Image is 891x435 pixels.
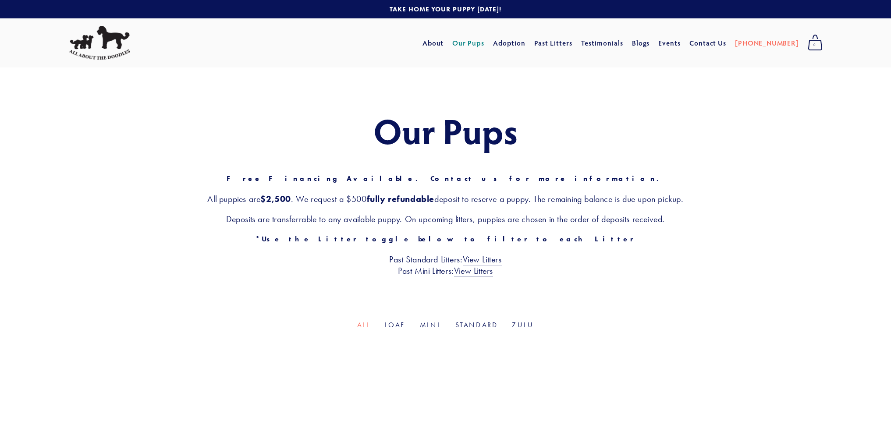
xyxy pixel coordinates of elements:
[658,35,681,51] a: Events
[420,321,441,329] a: Mini
[689,35,727,51] a: Contact Us
[512,321,534,329] a: Zulu
[69,26,130,60] img: All About The Doodles
[735,35,799,51] a: [PHONE_NUMBER]
[454,265,493,277] a: View Litters
[803,32,827,54] a: 0 items in cart
[534,38,572,47] a: Past Litters
[463,254,502,265] a: View Litters
[808,39,823,51] span: 0
[493,35,526,51] a: Adoption
[69,213,823,225] h3: Deposits are transferrable to any available puppy. On upcoming litters, puppies are chosen in the...
[260,194,291,204] strong: $2,500
[357,321,371,329] a: All
[581,35,623,51] a: Testimonials
[455,321,498,329] a: Standard
[632,35,650,51] a: Blogs
[69,111,823,150] h1: Our Pups
[256,235,635,243] strong: *Use the Litter toggle below to filter to each Litter
[385,321,406,329] a: Loaf
[69,193,823,205] h3: All puppies are . We request a $500 deposit to reserve a puppy. The remaining balance is due upon...
[367,194,435,204] strong: fully refundable
[452,35,484,51] a: Our Pups
[227,174,664,183] strong: Free Financing Available. Contact us for more information.
[422,35,444,51] a: About
[69,254,823,276] h3: Past Standard Litters: Past Mini Litters:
